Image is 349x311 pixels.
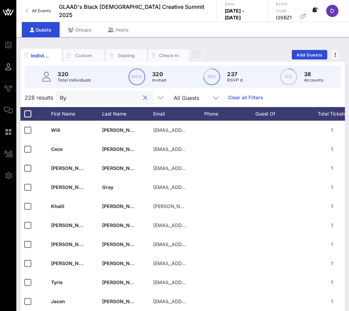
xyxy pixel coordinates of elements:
div: Check-In [159,52,179,59]
span: [PERSON_NAME] [102,279,142,285]
span: [PERSON_NAME] [51,241,91,247]
span: Cece [51,146,63,152]
span: [PERSON_NAME] [102,298,142,304]
span: All Events [32,8,51,13]
div: Hosts [100,22,137,37]
span: [PERSON_NAME] [102,260,142,266]
span: [PERSON_NAME][EMAIL_ADDRESS][DOMAIN_NAME] [153,203,274,209]
p: Invited [152,77,166,84]
div: Guests [22,22,60,37]
p: RSVP`d [227,77,242,84]
p: 320 [58,70,91,78]
div: Custom [74,52,94,59]
p: Accounts [304,77,323,84]
span: Tyrie [51,279,63,285]
span: Will [51,127,60,133]
span: [PERSON_NAME] [102,146,142,152]
div: All Guests [170,91,224,104]
span: [PERSON_NAME] [102,222,142,228]
span: [EMAIL_ADDRESS][DOMAIN_NAME] [153,127,235,133]
span: GLAAD's Black [DEMOGRAPHIC_DATA] Creative Summit 2025 [59,3,208,19]
div: Individuals [31,52,51,59]
span: [EMAIL_ADDRESS][DOMAIN_NAME] [153,165,235,171]
div: D [326,5,338,17]
span: [EMAIL_ADDRESS][DOMAIN_NAME] [153,184,235,190]
span: [PERSON_NAME] [51,184,91,190]
div: Phone [204,107,255,121]
p: Total Individuals [58,77,91,84]
span: [EMAIL_ADDRESS][DOMAIN_NAME] [153,241,235,247]
button: Add Guests [292,50,327,59]
span: [PERSON_NAME] [51,165,91,171]
span: [PERSON_NAME] [102,203,142,209]
div: First Name [51,107,102,121]
span: [PERSON_NAME] [51,222,91,228]
span: [PERSON_NAME] [102,241,142,247]
div: Guest Of [255,107,306,121]
p: Event Code [276,1,297,14]
div: Groups [60,22,100,37]
button: clear icon [143,94,147,101]
span: [PERSON_NAME] [102,127,142,133]
span: Khalil [51,203,64,209]
span: [EMAIL_ADDRESS][PERSON_NAME][DOMAIN_NAME] [153,279,274,285]
p: 38 [304,70,323,78]
p: [DATE] - [DATE] [225,7,259,21]
div: All Guests [174,95,199,101]
span: D [330,7,334,14]
div: Last Name [102,107,153,121]
span: [PERSON_NAME] [102,165,142,171]
span: 228 results [25,93,53,102]
span: Add Guests [296,52,323,57]
span: Gray [102,184,113,190]
p: Date [225,1,259,7]
a: Clear all Filters [228,94,263,101]
span: [EMAIL_ADDRESS][DOMAIN_NAME] [153,146,235,152]
div: Email [153,107,204,121]
p: I39BZ1 [276,14,297,21]
div: Seating [116,52,137,59]
span: [EMAIL_ADDRESS][DOMAIN_NAME] [153,222,235,228]
p: 237 [227,70,242,78]
p: 320 [152,70,166,78]
span: [PERSON_NAME] [51,260,91,266]
span: Jacen [51,298,65,304]
span: [EMAIL_ADDRESS][DOMAIN_NAME] [153,298,235,304]
span: [EMAIL_ADDRESS][DOMAIN_NAME] [153,260,235,266]
a: All Events [22,5,55,16]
